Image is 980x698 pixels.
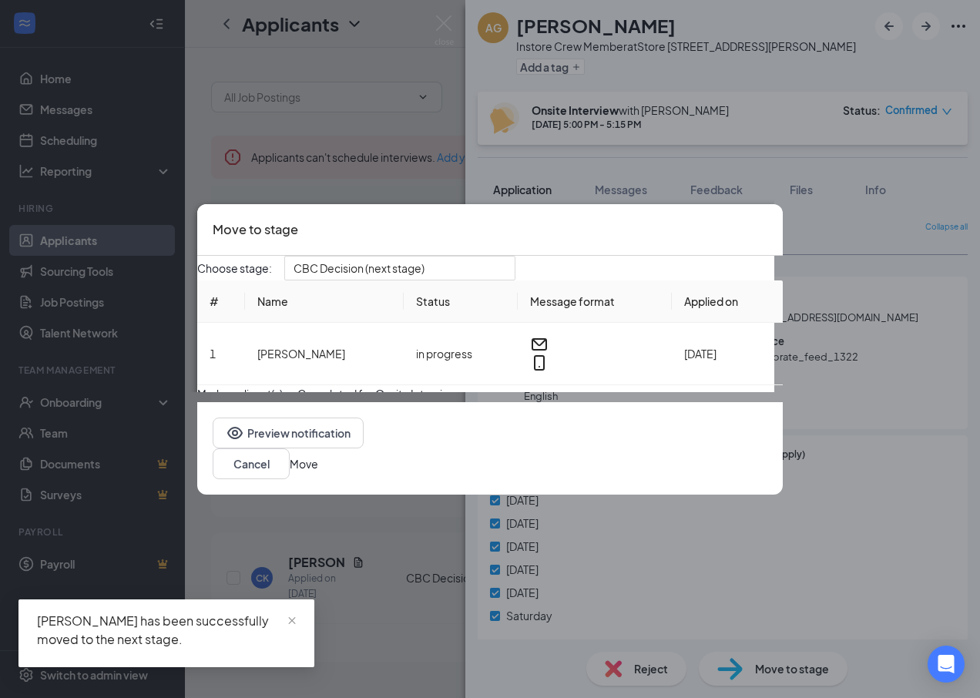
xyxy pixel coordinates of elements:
[197,280,245,322] th: #
[530,334,549,353] svg: Email
[213,220,298,240] h3: Move to stage
[213,448,290,478] button: Cancel
[287,616,297,626] span: close
[213,417,364,448] button: EyePreview notification
[37,612,296,649] div: [PERSON_NAME] has been successfully moved to the next stage.
[404,280,518,322] th: Status
[672,322,783,384] td: [DATE]
[290,455,318,471] button: Move
[245,322,404,384] td: [PERSON_NAME]
[294,256,425,279] span: CBC Decision (next stage)
[518,280,672,322] th: Message format
[197,259,272,276] span: Choose stage:
[226,423,244,441] svg: Eye
[210,346,216,360] span: 1
[928,646,965,683] div: Open Intercom Messenger
[197,384,783,401] p: Mark applicant(s) as Completed for Onsite Interview
[404,322,518,384] td: in progress
[530,353,549,371] svg: MobileSms
[245,280,404,322] th: Name
[672,280,783,322] th: Applied on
